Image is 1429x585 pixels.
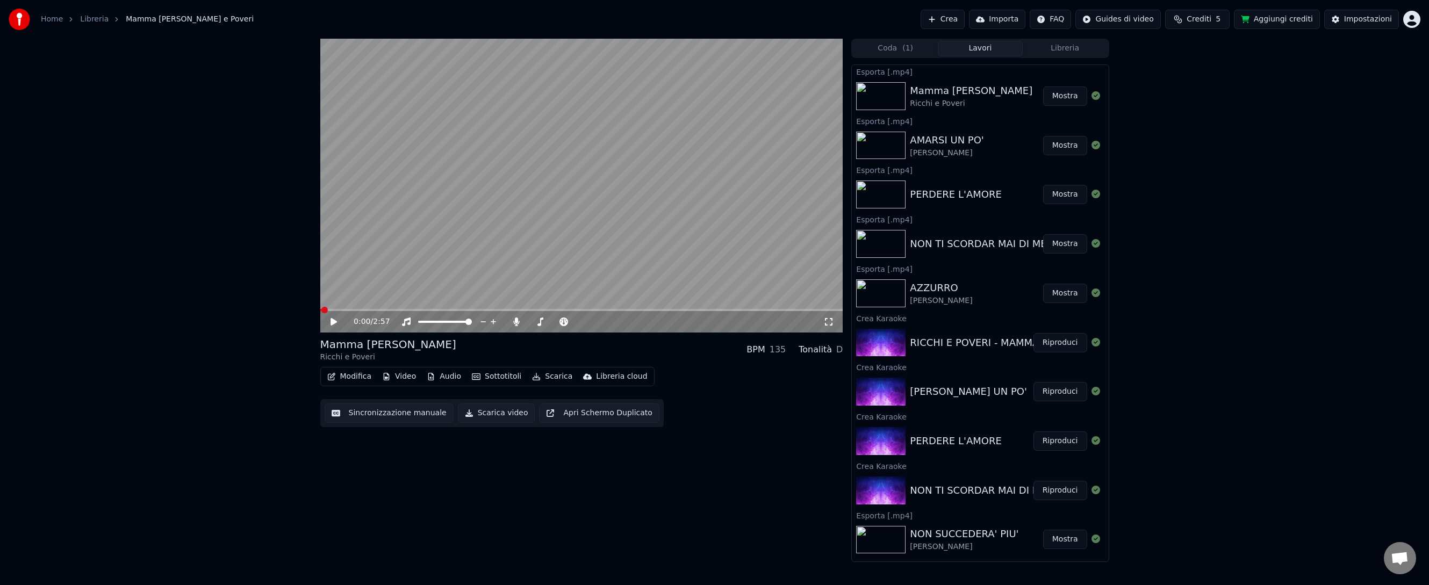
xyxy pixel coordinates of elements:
[1165,10,1230,29] button: Crediti5
[910,295,972,306] div: [PERSON_NAME]
[80,14,109,25] a: Libreria
[325,403,454,423] button: Sincronizzazione manuale
[320,337,456,352] div: Mamma [PERSON_NAME]
[852,65,1108,78] div: Esporta [.mp4]
[9,9,30,30] img: youka
[126,14,254,25] span: Mamma [PERSON_NAME] e Poveri
[852,360,1108,373] div: Crea Karaoke
[852,114,1108,127] div: Esporta [.mp4]
[1043,136,1087,155] button: Mostra
[1043,530,1087,549] button: Mostra
[852,213,1108,226] div: Esporta [.mp4]
[422,369,465,384] button: Audio
[1030,10,1071,29] button: FAQ
[1324,10,1399,29] button: Impostazioni
[746,343,765,356] div: BPM
[41,14,254,25] nav: breadcrumb
[354,316,370,327] span: 0:00
[910,83,1032,98] div: Mamma [PERSON_NAME]
[1043,234,1087,254] button: Mostra
[41,14,63,25] a: Home
[1033,431,1087,451] button: Riproduci
[1023,41,1108,56] button: Libreria
[969,10,1025,29] button: Importa
[910,434,1001,449] div: PERDERE L'AMORE
[1344,14,1392,25] div: Impostazioni
[938,41,1023,56] button: Lavori
[1043,185,1087,204] button: Mostra
[1033,382,1087,401] button: Riproduci
[378,369,420,384] button: Video
[910,133,983,148] div: AMARSI UN PO'
[1187,14,1211,25] span: Crediti
[320,352,456,363] div: Ricchi e Poveri
[1234,10,1320,29] button: Aggiungi crediti
[373,316,390,327] span: 2:57
[852,459,1108,472] div: Crea Karaoke
[852,558,1108,570] div: [MEDICAL_DATA] Sfondo
[1384,542,1416,574] div: Aprire la chat
[1216,14,1220,25] span: 5
[852,312,1108,324] div: Crea Karaoke
[1043,86,1087,106] button: Mostra
[910,384,1027,399] div: [PERSON_NAME] UN PO'
[596,371,647,382] div: Libreria cloud
[910,187,1001,202] div: PERDERE L'AMORE
[1033,481,1087,500] button: Riproduci
[539,403,659,423] button: Apri Schermo Duplicato
[910,483,1046,498] div: NON TI SCORDAR MAI DI ME
[921,10,965,29] button: Crea
[528,369,577,384] button: Scarica
[770,343,786,356] div: 135
[852,163,1108,176] div: Esporta [.mp4]
[910,526,1018,541] div: NON SUCCEDERA' PIU'
[354,316,379,327] div: /
[323,369,376,384] button: Modifica
[910,236,1046,251] div: NON TI SCORDAR MAI DI ME
[1043,284,1087,303] button: Mostra
[1075,10,1160,29] button: Guides di video
[910,98,1032,109] div: Ricchi e Poveri
[910,148,983,158] div: [PERSON_NAME]
[799,343,832,356] div: Tonalità
[468,369,526,384] button: Sottotitoli
[910,541,1018,552] div: [PERSON_NAME]
[910,280,972,295] div: AZZURRO
[853,41,938,56] button: Coda
[902,43,913,54] span: ( 1 )
[458,403,535,423] button: Scarica video
[852,509,1108,522] div: Esporta [.mp4]
[852,410,1108,423] div: Crea Karaoke
[852,262,1108,275] div: Esporta [.mp4]
[836,343,843,356] div: D
[1033,333,1087,352] button: Riproduci
[910,335,1122,350] div: RICCHI E POVERI - MAMMA [PERSON_NAME]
